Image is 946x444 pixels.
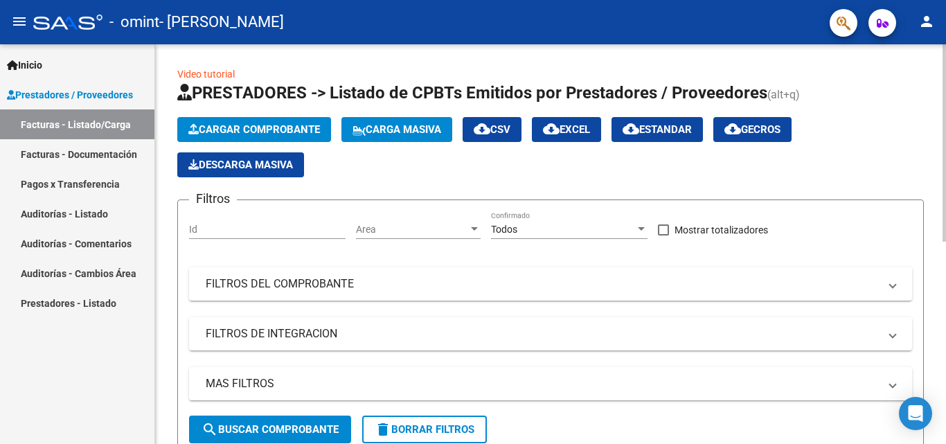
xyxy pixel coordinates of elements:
span: EXCEL [543,123,590,136]
mat-panel-title: MAS FILTROS [206,376,879,391]
button: Estandar [612,117,703,142]
span: Mostrar totalizadores [675,222,768,238]
h3: Filtros [189,189,237,208]
mat-panel-title: FILTROS DE INTEGRACION [206,326,879,341]
span: Estandar [623,123,692,136]
app-download-masive: Descarga masiva de comprobantes (adjuntos) [177,152,304,177]
mat-icon: cloud_download [474,121,490,137]
span: Todos [491,224,517,235]
button: Buscar Comprobante [189,416,351,443]
mat-icon: search [202,421,218,438]
span: Inicio [7,57,42,73]
span: PRESTADORES -> Listado de CPBTs Emitidos por Prestadores / Proveedores [177,83,767,103]
span: - omint [109,7,159,37]
span: CSV [474,123,510,136]
mat-icon: cloud_download [543,121,560,137]
button: Gecros [713,117,792,142]
span: Buscar Comprobante [202,423,339,436]
mat-icon: cloud_download [724,121,741,137]
span: (alt+q) [767,88,800,101]
span: Carga Masiva [352,123,441,136]
span: Cargar Comprobante [188,123,320,136]
span: Prestadores / Proveedores [7,87,133,103]
mat-expansion-panel-header: FILTROS DEL COMPROBANTE [189,267,912,301]
button: Borrar Filtros [362,416,487,443]
button: Cargar Comprobante [177,117,331,142]
div: Open Intercom Messenger [899,397,932,430]
mat-icon: cloud_download [623,121,639,137]
mat-icon: menu [11,13,28,30]
mat-icon: delete [375,421,391,438]
button: Carga Masiva [341,117,452,142]
span: Descarga Masiva [188,159,293,171]
span: - [PERSON_NAME] [159,7,284,37]
mat-panel-title: FILTROS DEL COMPROBANTE [206,276,879,292]
button: CSV [463,117,521,142]
mat-expansion-panel-header: FILTROS DE INTEGRACION [189,317,912,350]
span: Area [356,224,468,236]
mat-expansion-panel-header: MAS FILTROS [189,367,912,400]
mat-icon: person [918,13,935,30]
span: Borrar Filtros [375,423,474,436]
button: Descarga Masiva [177,152,304,177]
button: EXCEL [532,117,601,142]
a: Video tutorial [177,69,235,80]
span: Gecros [724,123,780,136]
